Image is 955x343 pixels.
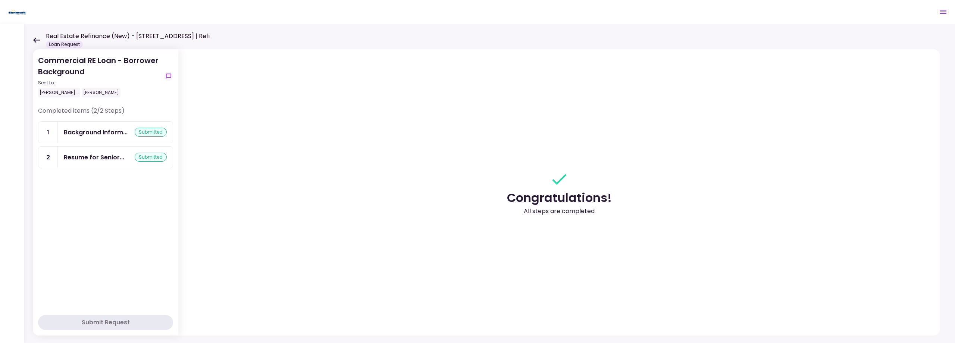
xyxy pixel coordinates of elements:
div: 2 [38,147,58,168]
a: 1Background Information – Borrower/Guarantor profile submitted [38,121,173,143]
div: Sent to: [38,79,161,86]
img: Partner icon [7,6,27,18]
div: Resume for Senior Management [64,153,124,162]
h1: Real Estate Refinance (New) - [STREET_ADDRESS] | Refi [46,32,210,41]
div: All steps are completed [524,207,595,216]
div: Background Information – Borrower/Guarantor profile [64,128,128,137]
div: Loan Request [46,41,83,48]
div: submitted [135,153,167,162]
div: submitted [135,128,167,137]
button: Open menu [934,3,952,21]
div: [PERSON_NAME]... [38,88,80,97]
div: 1 [38,122,58,143]
div: Completed items (2/2 Steps) [38,106,173,121]
button: show-messages [164,72,173,81]
a: 2Resume for Senior Managementsubmitted [38,146,173,168]
div: [PERSON_NAME] [82,88,120,97]
div: Congratulations! [507,189,612,207]
button: Submit Request [38,315,173,330]
div: Commercial RE Loan - Borrower Background [38,55,161,97]
div: Submit Request [82,318,130,327]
